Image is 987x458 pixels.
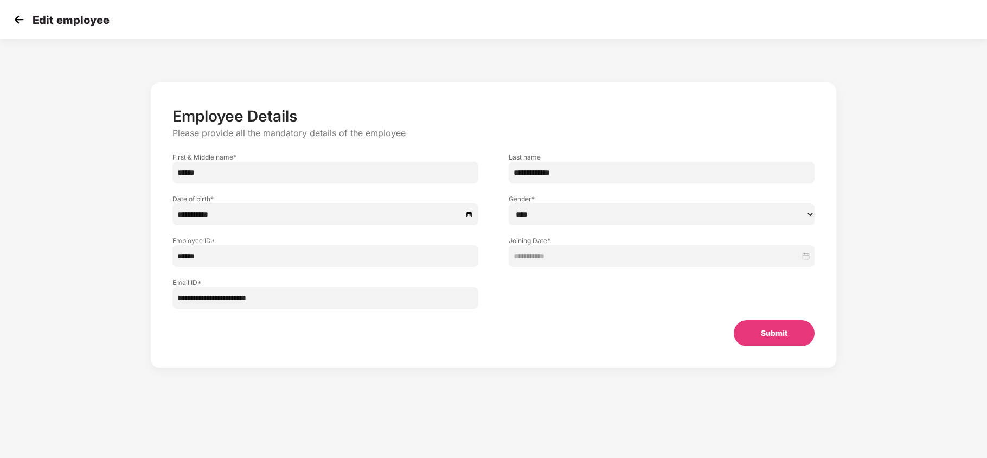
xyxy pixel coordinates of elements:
[509,194,815,203] label: Gender
[509,152,815,162] label: Last name
[172,128,815,139] p: Please provide all the mandatory details of the employee
[172,278,478,287] label: Email ID
[509,236,815,245] label: Joining Date
[172,107,815,125] p: Employee Details
[172,152,478,162] label: First & Middle name
[734,320,815,346] button: Submit
[172,194,478,203] label: Date of birth
[33,14,110,27] p: Edit employee
[172,236,478,245] label: Employee ID
[11,11,27,28] img: svg+xml;base64,PHN2ZyB4bWxucz0iaHR0cDovL3d3dy53My5vcmcvMjAwMC9zdmciIHdpZHRoPSIzMCIgaGVpZ2h0PSIzMC...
